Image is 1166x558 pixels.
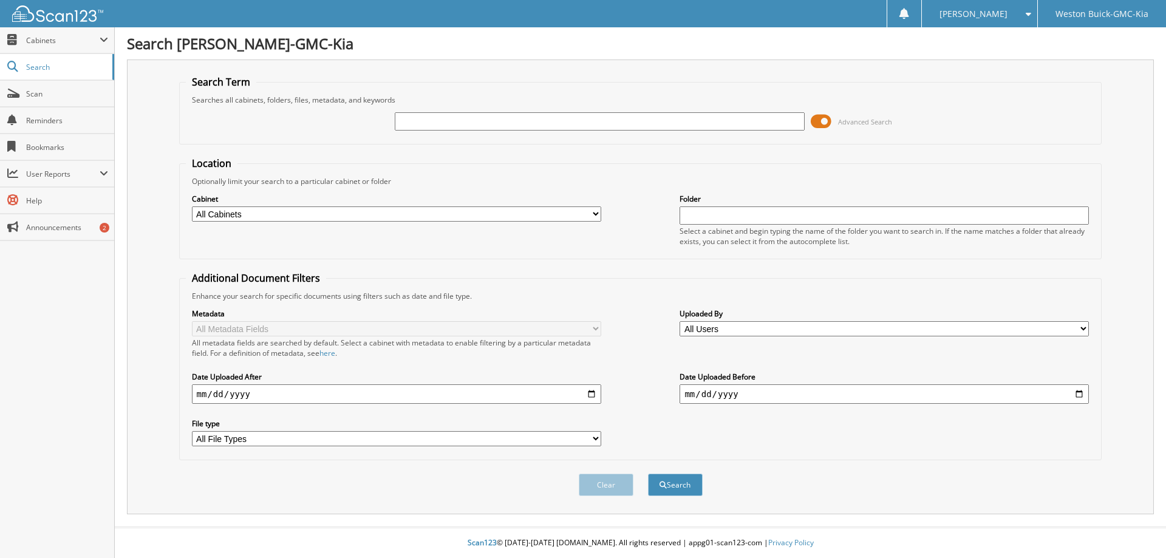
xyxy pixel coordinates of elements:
label: Uploaded By [680,308,1089,319]
label: Date Uploaded Before [680,372,1089,382]
span: Cabinets [26,35,100,46]
legend: Search Term [186,75,256,89]
span: Bookmarks [26,142,108,152]
span: Reminders [26,115,108,126]
span: Announcements [26,222,108,233]
a: Privacy Policy [768,537,814,548]
span: Scan123 [468,537,497,548]
img: scan123-logo-white.svg [12,5,103,22]
label: Date Uploaded After [192,372,601,382]
div: All metadata fields are searched by default. Select a cabinet with metadata to enable filtering b... [192,338,601,358]
div: 2 [100,223,109,233]
a: here [319,348,335,358]
input: start [192,384,601,404]
label: File type [192,418,601,429]
label: Cabinet [192,194,601,204]
legend: Additional Document Filters [186,271,326,285]
div: Select a cabinet and begin typing the name of the folder you want to search in. If the name match... [680,226,1089,247]
iframe: Chat Widget [1105,500,1166,558]
div: Optionally limit your search to a particular cabinet or folder [186,176,1096,186]
legend: Location [186,157,237,170]
span: Weston Buick-GMC-Kia [1055,10,1148,18]
div: Searches all cabinets, folders, files, metadata, and keywords [186,95,1096,105]
span: Search [26,62,106,72]
input: end [680,384,1089,404]
span: [PERSON_NAME] [939,10,1007,18]
span: Scan [26,89,108,99]
label: Metadata [192,308,601,319]
span: Advanced Search [838,117,892,126]
button: Search [648,474,703,496]
h1: Search [PERSON_NAME]-GMC-Kia [127,33,1154,53]
label: Folder [680,194,1089,204]
div: Enhance your search for specific documents using filters such as date and file type. [186,291,1096,301]
button: Clear [579,474,633,496]
div: © [DATE]-[DATE] [DOMAIN_NAME]. All rights reserved | appg01-scan123-com | [115,528,1166,558]
span: User Reports [26,169,100,179]
span: Help [26,196,108,206]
